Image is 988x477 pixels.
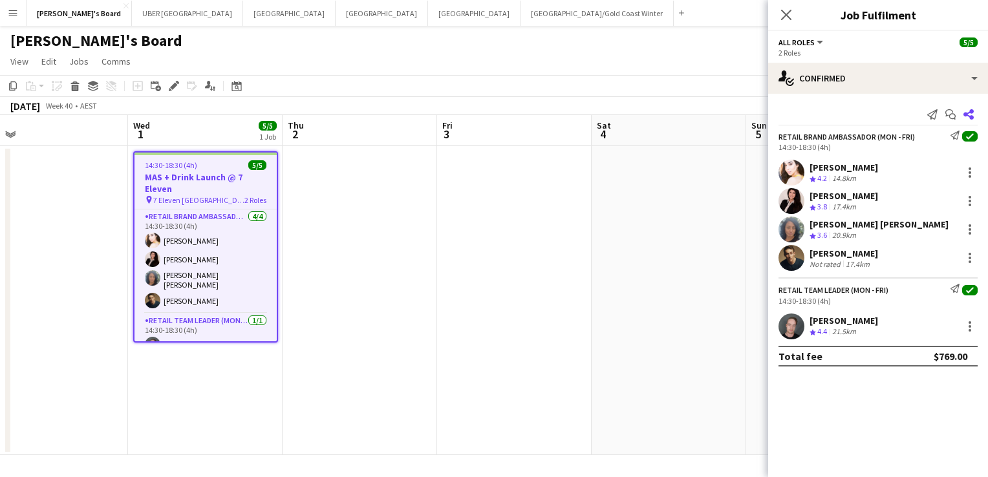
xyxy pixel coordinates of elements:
span: Wed [133,120,150,131]
div: RETAIL Brand Ambassador (Mon - Fri) [779,132,915,142]
span: Edit [41,56,56,67]
div: 14.8km [830,173,859,184]
span: Sun [751,120,767,131]
div: 20.9km [830,230,859,241]
h1: [PERSON_NAME]'s Board [10,31,182,50]
div: [PERSON_NAME] [810,315,878,326]
app-job-card: 14:30-18:30 (4h)5/5MAS + Drink Launch @ 7 Eleven 7 Eleven [GEOGRAPHIC_DATA]2 RolesRETAIL Brand Am... [133,151,278,343]
div: 14:30-18:30 (4h) [779,142,978,152]
button: UBER [GEOGRAPHIC_DATA] [132,1,243,26]
div: [DATE] [10,100,40,112]
div: AEST [80,101,97,111]
span: View [10,56,28,67]
button: [GEOGRAPHIC_DATA] [428,1,521,26]
h3: Job Fulfilment [768,6,988,23]
span: 4.2 [817,173,827,183]
span: 3.6 [817,230,827,240]
app-card-role: RETAIL Brand Ambassador (Mon - Fri)4/414:30-18:30 (4h)[PERSON_NAME][PERSON_NAME][PERSON_NAME] [PE... [134,209,277,313]
button: [GEOGRAPHIC_DATA] [336,1,428,26]
span: 1 [131,127,150,142]
span: Week 40 [43,101,75,111]
div: 17.4km [843,259,872,269]
span: 2 Roles [244,195,266,205]
div: 2 Roles [779,48,978,58]
div: 17.4km [830,202,859,213]
a: View [5,53,34,70]
button: [PERSON_NAME]'s Board [27,1,132,26]
span: 5/5 [960,37,978,47]
span: 4 [595,127,611,142]
span: Thu [288,120,304,131]
div: Confirmed [768,63,988,94]
span: 7 Eleven [GEOGRAPHIC_DATA] [153,195,244,205]
span: Sat [597,120,611,131]
div: Total fee [779,350,822,363]
span: Comms [102,56,131,67]
span: 3.8 [817,202,827,211]
a: Edit [36,53,61,70]
span: Jobs [69,56,89,67]
button: [GEOGRAPHIC_DATA]/Gold Coast Winter [521,1,674,26]
a: Jobs [64,53,94,70]
span: 5/5 [248,160,266,170]
app-card-role: RETAIL Team Leader (Mon - Fri)1/114:30-18:30 (4h)[PERSON_NAME] [134,313,277,357]
span: 14:30-18:30 (4h) [145,160,197,170]
div: 14:30-18:30 (4h) [779,296,978,306]
div: Not rated [810,259,843,269]
span: 5/5 [259,121,277,131]
div: $769.00 [934,350,967,363]
h3: MAS + Drink Launch @ 7 Eleven [134,171,277,195]
span: Fri [442,120,453,131]
button: All roles [779,37,825,47]
div: [PERSON_NAME] [810,162,878,173]
span: 4.4 [817,326,827,336]
a: Comms [96,53,136,70]
div: 21.5km [830,326,859,337]
div: RETAIL Team Leader (Mon - Fri) [779,285,888,295]
div: 1 Job [259,132,276,142]
button: [GEOGRAPHIC_DATA] [243,1,336,26]
div: [PERSON_NAME] [PERSON_NAME] [810,218,949,230]
span: 2 [286,127,304,142]
span: All roles [779,37,815,47]
div: [PERSON_NAME] [810,190,878,202]
span: 3 [440,127,453,142]
div: [PERSON_NAME] [810,248,878,259]
span: 5 [749,127,767,142]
